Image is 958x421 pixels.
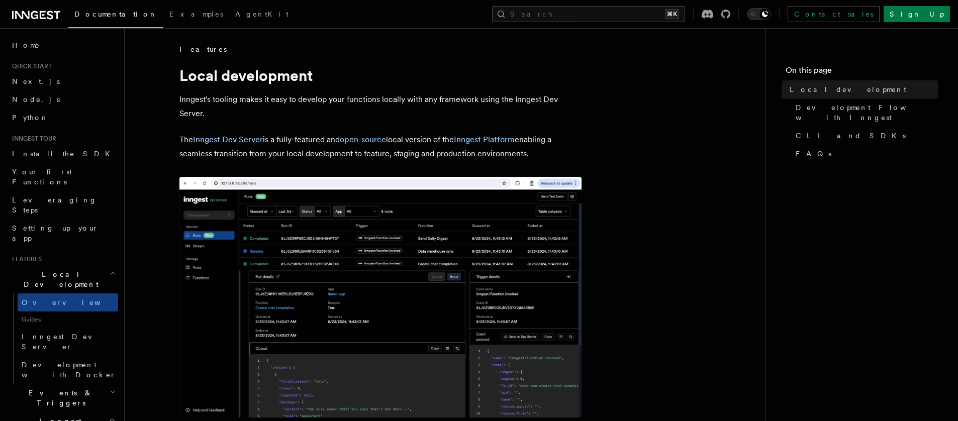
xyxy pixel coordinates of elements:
[792,145,938,163] a: FAQs
[8,293,118,384] div: Local Development
[747,8,771,20] button: Toggle dark mode
[12,95,60,103] span: Node.js
[8,384,118,412] button: Events & Triggers
[492,6,685,22] button: Search...⌘K
[169,10,223,18] span: Examples
[179,177,582,417] img: The Inngest Dev Server on the Functions page
[8,109,118,127] a: Python
[8,269,110,289] span: Local Development
[12,224,99,242] span: Setting up your app
[8,90,118,109] a: Node.js
[193,135,263,144] a: Inngest Dev Server
[12,77,60,85] span: Next.js
[8,265,118,293] button: Local Development
[8,163,118,191] a: Your first Functions
[74,10,157,18] span: Documentation
[12,168,72,186] span: Your first Functions
[8,72,118,90] a: Next.js
[68,3,163,28] a: Documentation
[18,328,118,356] a: Inngest Dev Server
[796,102,938,123] span: Development Flow with Inngest
[22,298,125,306] span: Overview
[786,80,938,98] a: Local development
[340,135,386,144] a: open-source
[18,356,118,384] a: Development with Docker
[788,6,880,22] a: Contact sales
[22,361,116,379] span: Development with Docker
[12,196,97,214] span: Leveraging Steps
[8,145,118,163] a: Install the SDK
[179,133,582,161] p: The is a fully-featured and local version of the enabling a seamless transition from your local d...
[163,3,229,27] a: Examples
[229,3,295,27] a: AgentKit
[884,6,950,22] a: Sign Up
[8,219,118,247] a: Setting up your app
[8,62,52,70] span: Quick start
[12,40,40,50] span: Home
[792,98,938,127] a: Development Flow with Inngest
[8,135,56,143] span: Inngest tour
[8,255,42,263] span: Features
[786,64,938,80] h4: On this page
[12,150,116,158] span: Install the SDK
[8,36,118,54] a: Home
[790,84,906,94] span: Local development
[179,92,582,121] p: Inngest's tooling makes it easy to develop your functions locally with any framework using the In...
[22,333,108,351] span: Inngest Dev Server
[18,311,118,328] span: Guides
[8,388,110,408] span: Events & Triggers
[796,149,831,159] span: FAQs
[235,10,289,18] span: AgentKit
[12,114,49,122] span: Python
[179,66,582,84] h1: Local development
[796,131,906,141] span: CLI and SDKs
[454,135,515,144] a: Inngest Platform
[792,127,938,145] a: CLI and SDKs
[18,293,118,311] a: Overview
[8,191,118,219] a: Leveraging Steps
[179,44,227,54] span: Features
[665,9,679,19] kbd: ⌘K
